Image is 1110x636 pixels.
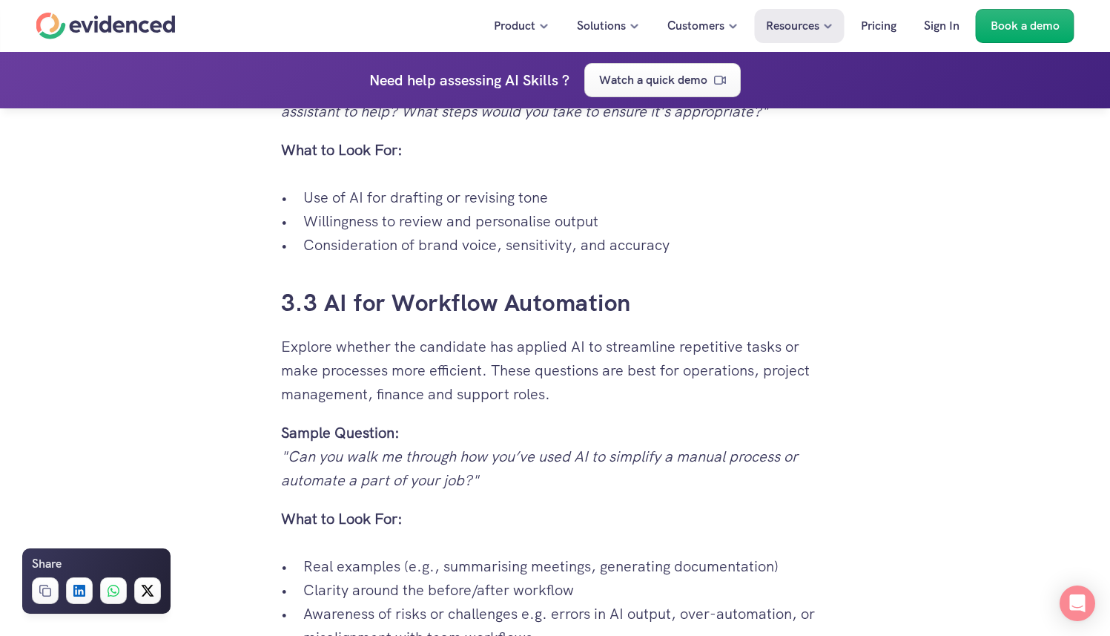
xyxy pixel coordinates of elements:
[303,578,830,602] p: Clarity around the before/after workflow
[667,16,724,36] p: Customers
[281,286,830,320] h3: 3.3 AI for Workflow Automation
[281,78,798,121] em: "Imagine you need to write a tricky customer email. How would you use an AI assistant to help? Wh...
[505,68,558,92] h4: AI Skills
[562,68,569,92] h4: ?
[850,9,908,43] a: Pricing
[369,68,501,92] p: Need help assessing
[766,16,819,36] p: Resources
[281,509,403,528] strong: What to Look For:
[924,16,959,36] p: Sign In
[303,209,830,233] p: Willingness to review and personalise output
[281,447,802,490] em: "Can you walk me through how you’ve used AI to simplify a manual process or automate a part of yo...
[976,9,1074,43] a: Book a demo
[303,186,830,209] p: Use of AI for drafting or revising tone
[861,16,896,36] p: Pricing
[494,16,535,36] p: Product
[1060,586,1095,621] div: Open Intercom Messenger
[584,63,741,97] a: Watch a quick demo
[281,335,830,406] p: Explore whether the candidate has applied AI to streamline repetitive tasks or make processes mor...
[577,16,626,36] p: Solutions
[303,233,830,257] p: Consideration of brand voice, sensitivity, and accuracy
[281,140,403,160] strong: What to Look For:
[36,13,176,39] a: Home
[303,554,830,578] p: Real examples (e.g., summarising meetings, generating documentation)
[913,9,971,43] a: Sign In
[32,554,62,574] h6: Share
[599,71,707,90] p: Watch a quick demo
[281,423,400,442] strong: Sample Question:
[991,16,1060,36] p: Book a demo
